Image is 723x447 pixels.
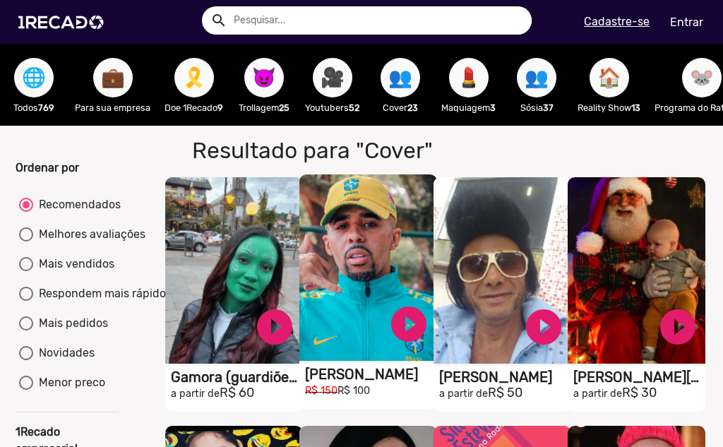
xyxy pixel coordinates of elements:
b: Ordenar por [16,161,79,174]
p: Reality Show [578,101,640,114]
h2: R$ 30 [573,386,705,401]
mat-icon: Example home icon [210,12,227,29]
div: Recomendados [33,196,121,213]
video: S1RECADO vídeos dedicados para fãs e empresas [299,174,437,361]
p: Todos [7,101,61,114]
video: S1RECADO vídeos dedicados para fãs e empresas [434,177,571,364]
h2: R$ 60 [171,386,303,401]
span: 👥 [525,58,549,97]
button: 🌐 [14,58,54,97]
b: 37 [543,102,554,113]
p: Para sua empresa [75,101,150,114]
span: 😈 [252,58,276,97]
button: 👥 [517,58,556,97]
b: 52 [349,102,359,113]
a: play_circle_filled [388,303,430,345]
button: 🐭 [682,58,722,97]
button: 🏠 [590,58,629,97]
div: Mais pedidos [33,315,108,332]
input: Pesquisar... [223,6,532,35]
p: Cover [374,101,427,114]
b: 25 [279,102,289,113]
a: play_circle_filled [657,306,699,348]
video: S1RECADO vídeos dedicados para fãs e empresas [568,177,705,364]
span: 🐭 [690,58,714,97]
small: a partir de [439,388,488,400]
small: R$ 100 [337,385,370,397]
span: 🏠 [597,58,621,97]
p: Maquiagem [441,101,496,114]
p: Youtubers [305,101,359,114]
div: Respondem mais rápido [33,285,166,302]
p: Sósia [510,101,563,114]
div: Mais vendidos [33,256,114,273]
span: 🌐 [22,58,46,97]
span: 💼 [101,58,125,97]
video: S1RECADO vídeos dedicados para fãs e empresas [165,177,303,364]
button: 😈 [244,58,284,97]
u: Cadastre-se [584,15,650,28]
small: a partir de [573,388,622,400]
small: a partir de [171,388,220,400]
span: 👥 [388,58,412,97]
h1: Gamora (guardiões Da Galáxia) [171,369,303,386]
a: play_circle_filled [522,306,565,348]
small: R$ 150 [305,385,337,397]
button: Example home icon [205,7,230,32]
h1: Resultado para "Cover" [181,137,518,164]
span: 🎗️ [182,58,206,97]
span: 💄 [457,58,481,97]
div: Menor preco [33,374,105,391]
h1: [PERSON_NAME][DATE] [573,369,705,386]
b: 9 [217,102,223,113]
h1: [PERSON_NAME] [439,369,571,386]
b: 23 [407,102,418,113]
button: 🎗️ [174,58,214,97]
h1: [PERSON_NAME] [305,366,437,383]
button: 🎥 [313,58,352,97]
h2: R$ 50 [439,386,571,401]
a: Entrar [661,10,712,35]
a: play_circle_filled [253,306,296,348]
p: Trollagem [237,101,291,114]
div: Novidades [33,345,95,362]
b: 769 [38,102,54,113]
p: Doe 1Recado [165,101,223,114]
button: 💼 [93,58,133,97]
span: 🎥 [321,58,345,97]
button: 💄 [449,58,489,97]
div: Melhores avaliações [33,226,145,243]
b: 13 [631,102,640,113]
button: 👥 [381,58,420,97]
b: 3 [490,102,496,113]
